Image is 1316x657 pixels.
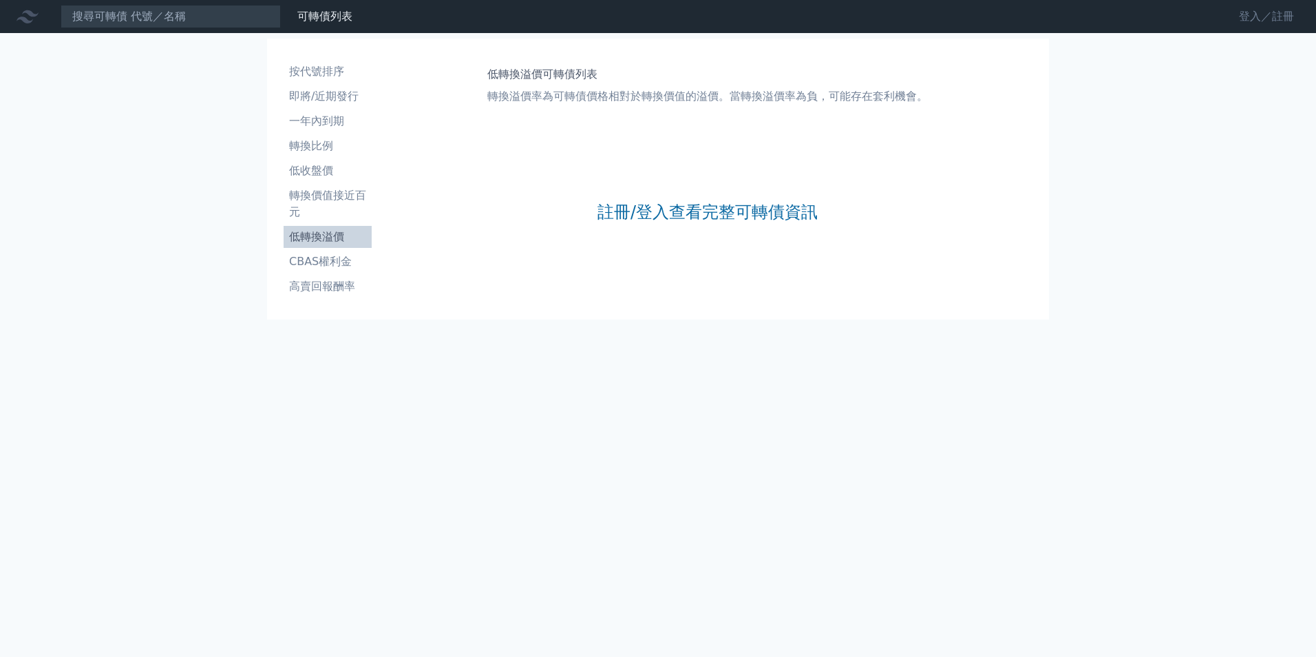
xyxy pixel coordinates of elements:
[284,135,372,157] a: 轉換比例
[487,66,928,83] h1: 低轉換溢價可轉債列表
[487,88,928,105] p: 轉換溢價率為可轉債價格相對於轉換價值的溢價。當轉換溢價率為負，可能存在套利機會。
[284,85,372,107] a: 即將/近期發行
[284,185,372,223] a: 轉換價值接近百元
[284,113,372,129] li: 一年內到期
[284,110,372,132] a: 一年內到期
[284,229,372,245] li: 低轉換溢價
[297,10,352,23] a: 可轉債列表
[284,251,372,273] a: CBAS權利金
[284,160,372,182] a: 低收盤價
[597,201,818,223] a: 註冊/登入查看完整可轉債資訊
[61,5,281,28] input: 搜尋可轉債 代號／名稱
[284,61,372,83] a: 按代號排序
[284,226,372,248] a: 低轉換溢價
[284,63,372,80] li: 按代號排序
[284,275,372,298] a: 高賣回報酬率
[1228,6,1305,28] a: 登入／註冊
[284,253,372,270] li: CBAS權利金
[284,163,372,179] li: 低收盤價
[284,138,372,154] li: 轉換比例
[284,278,372,295] li: 高賣回報酬率
[284,187,372,220] li: 轉換價值接近百元
[284,88,372,105] li: 即將/近期發行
